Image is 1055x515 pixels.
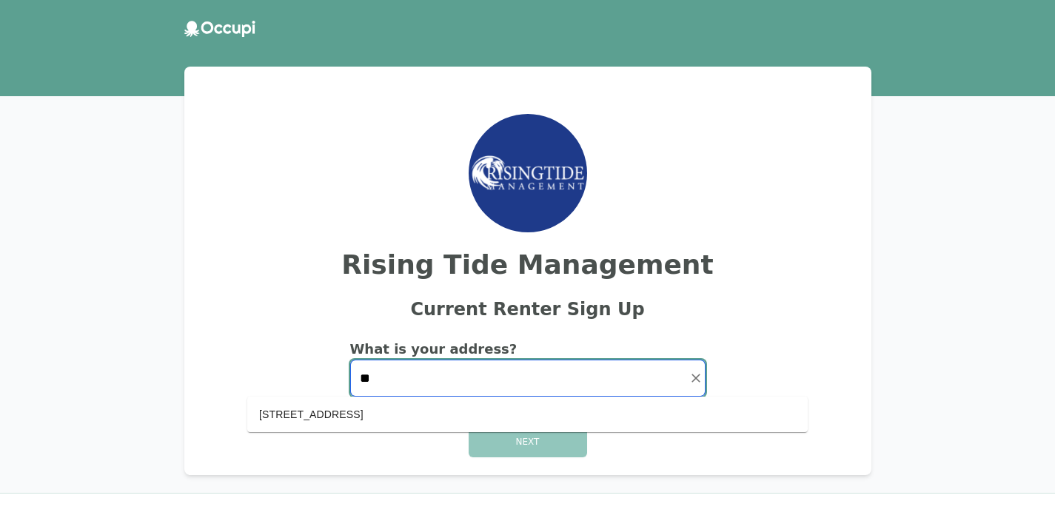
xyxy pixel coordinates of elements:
[469,151,587,195] img: Rising Tide Homes
[202,250,854,280] h2: Rising Tide Management
[202,297,854,321] h2: Current Renter Sign Up
[350,339,706,360] h2: What is your address?
[247,403,808,426] li: [STREET_ADDRESS]
[351,360,705,396] input: Start typing...
[686,368,706,388] button: Clear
